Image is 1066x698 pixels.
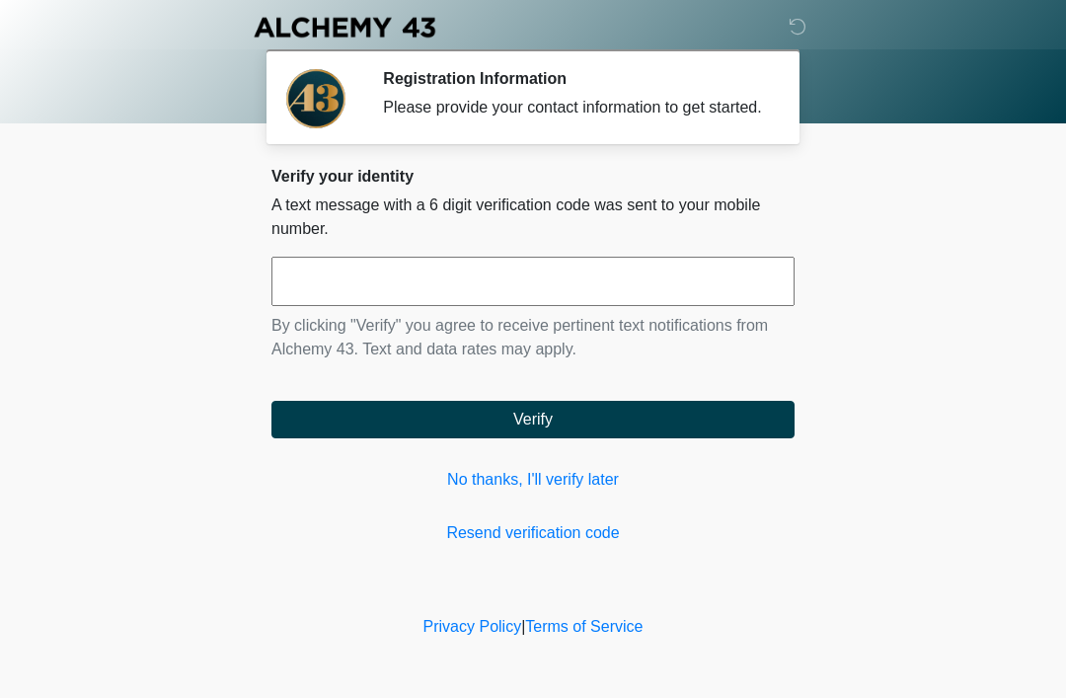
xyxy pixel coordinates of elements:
img: Alchemy 43 Logo [252,15,437,39]
p: By clicking "Verify" you agree to receive pertinent text notifications from Alchemy 43. Text and ... [271,314,795,361]
a: Privacy Policy [423,618,522,635]
h2: Registration Information [383,69,765,88]
button: Verify [271,401,795,438]
a: No thanks, I'll verify later [271,468,795,492]
img: Agent Avatar [286,69,345,128]
p: A text message with a 6 digit verification code was sent to your mobile number. [271,194,795,241]
h2: Verify your identity [271,167,795,186]
div: Please provide your contact information to get started. [383,96,765,119]
a: | [521,618,525,635]
a: Terms of Service [525,618,643,635]
a: Resend verification code [271,521,795,545]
